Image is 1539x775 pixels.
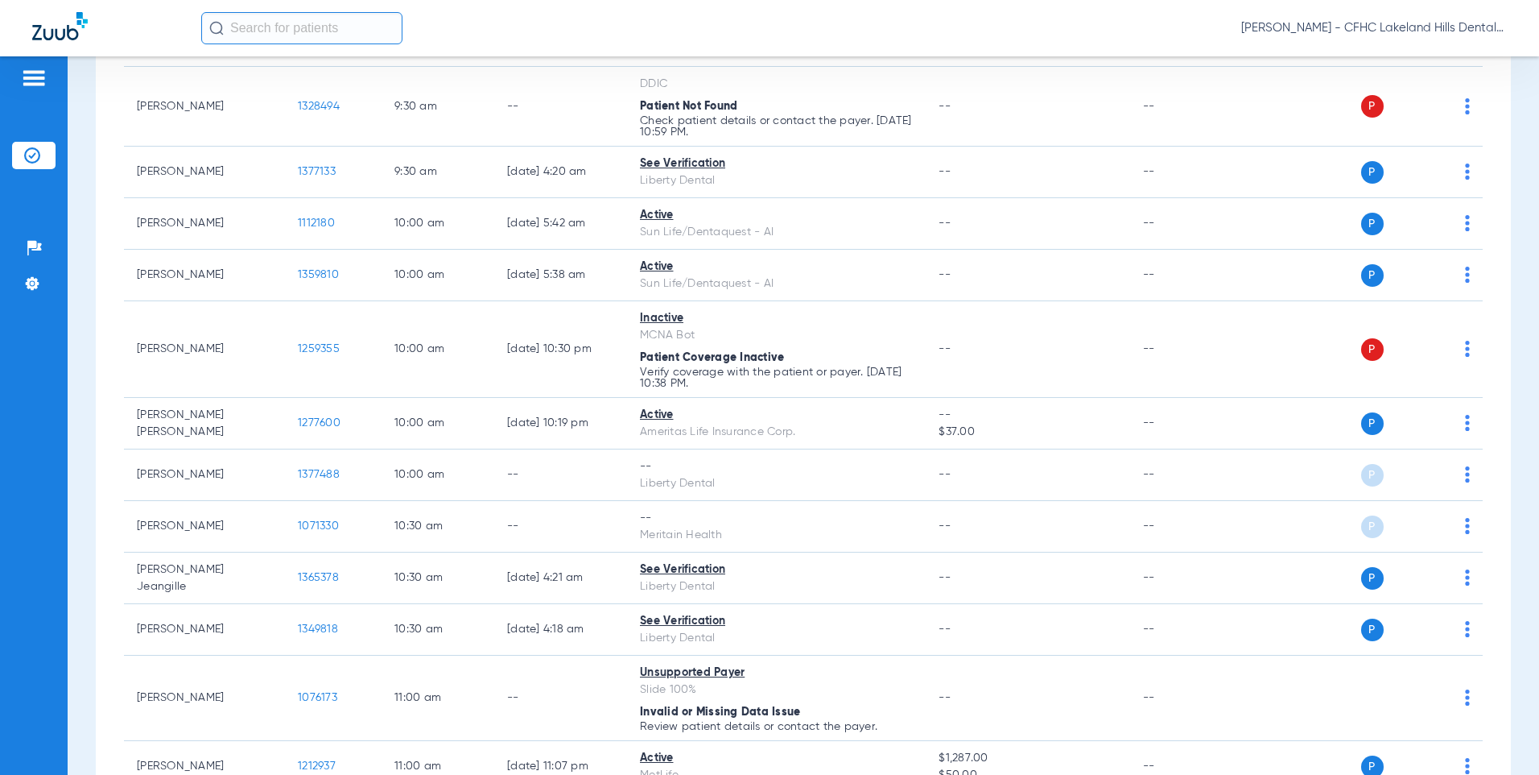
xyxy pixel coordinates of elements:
[640,172,913,189] div: Liberty Dental
[1465,267,1470,283] img: group-dot-blue.svg
[382,553,494,604] td: 10:30 AM
[640,407,913,424] div: Active
[298,218,335,229] span: 1112180
[494,250,627,301] td: [DATE] 5:38 AM
[494,501,627,553] td: --
[1465,415,1470,431] img: group-dot-blue.svg
[640,613,913,630] div: See Verification
[939,520,951,532] span: --
[494,604,627,656] td: [DATE] 4:18 AM
[298,692,337,703] span: 1076173
[21,68,47,88] img: hamburger-icon
[1361,412,1384,435] span: P
[640,207,913,224] div: Active
[1361,464,1384,487] span: P
[640,424,913,441] div: Ameritas Life Insurance Corp.
[494,301,627,398] td: [DATE] 10:30 PM
[382,398,494,450] td: 10:00 AM
[1130,147,1239,198] td: --
[124,198,285,250] td: [PERSON_NAME]
[1361,95,1384,118] span: P
[298,101,340,112] span: 1328494
[494,398,627,450] td: [DATE] 10:19 PM
[298,343,340,354] span: 1259355
[1465,98,1470,114] img: group-dot-blue.svg
[640,707,800,718] span: Invalid or Missing Data Issue
[382,301,494,398] td: 10:00 AM
[1465,466,1470,483] img: group-dot-blue.svg
[939,469,951,480] span: --
[298,572,339,583] span: 1365378
[1465,341,1470,357] img: group-dot-blue.svg
[382,67,494,147] td: 9:30 AM
[494,198,627,250] td: [DATE] 5:42 AM
[124,553,285,604] td: [PERSON_NAME] Jeangille
[640,115,913,138] p: Check patient details or contact the payer. [DATE] 10:59 PM.
[1459,698,1539,775] iframe: Chat Widget
[1465,570,1470,586] img: group-dot-blue.svg
[640,101,737,112] span: Patient Not Found
[640,76,913,93] div: DDIC
[640,367,913,389] p: Verify coverage with the patient or payer. [DATE] 10:38 PM.
[124,604,285,656] td: [PERSON_NAME]
[1130,250,1239,301] td: --
[1361,161,1384,184] span: P
[1130,501,1239,553] td: --
[298,269,339,280] span: 1359810
[494,553,627,604] td: [DATE] 4:21 AM
[640,224,913,241] div: Sun Life/Dentaquest - AI
[939,343,951,354] span: --
[1361,213,1384,235] span: P
[124,501,285,553] td: [PERSON_NAME]
[382,147,494,198] td: 9:30 AM
[1361,567,1384,590] span: P
[209,21,224,35] img: Search Icon
[640,155,913,172] div: See Verification
[494,450,627,501] td: --
[32,12,88,40] img: Zuub Logo
[494,67,627,147] td: --
[640,750,913,767] div: Active
[939,407,1116,424] span: --
[640,327,913,344] div: MCNA Bot
[124,67,285,147] td: [PERSON_NAME]
[640,352,784,363] span: Patient Coverage Inactive
[298,469,340,480] span: 1377488
[1130,67,1239,147] td: --
[124,656,285,741] td: [PERSON_NAME]
[939,750,1116,767] span: $1,287.00
[298,520,339,532] span: 1071330
[298,624,338,635] span: 1349818
[1241,20,1507,36] span: [PERSON_NAME] - CFHC Lakeland Hills Dental
[1465,215,1470,231] img: group-dot-blue.svg
[298,760,336,772] span: 1212937
[640,276,913,292] div: Sun Life/Dentaquest - AI
[382,198,494,250] td: 10:00 AM
[640,578,913,595] div: Liberty Dental
[939,166,951,177] span: --
[1130,301,1239,398] td: --
[382,450,494,501] td: 10:00 AM
[298,166,336,177] span: 1377133
[1130,198,1239,250] td: --
[124,250,285,301] td: [PERSON_NAME]
[939,269,951,280] span: --
[382,656,494,741] td: 11:00 AM
[1130,604,1239,656] td: --
[640,665,913,682] div: Unsupported Payer
[1361,516,1384,538] span: P
[382,501,494,553] td: 10:30 AM
[640,510,913,527] div: --
[1465,164,1470,180] img: group-dot-blue.svg
[1465,621,1470,637] img: group-dot-blue.svg
[382,604,494,656] td: 10:30 AM
[1130,450,1239,501] td: --
[382,250,494,301] td: 10:00 AM
[494,147,627,198] td: [DATE] 4:20 AM
[494,656,627,741] td: --
[939,424,1116,441] span: $37.00
[1130,553,1239,604] td: --
[939,692,951,703] span: --
[298,417,340,429] span: 1277600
